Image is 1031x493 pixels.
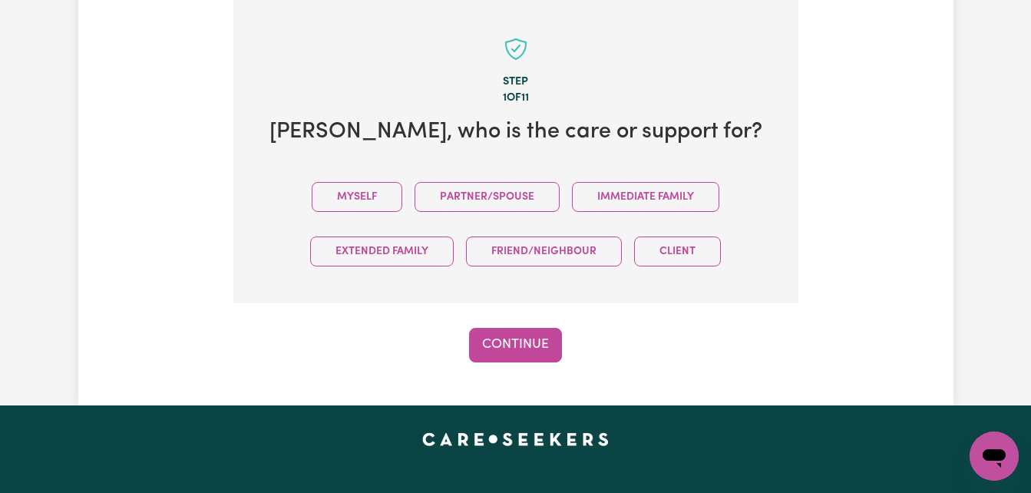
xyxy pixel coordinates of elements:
button: Client [634,237,721,266]
h2: [PERSON_NAME] , who is the care or support for? [258,119,774,146]
button: Continue [469,328,562,362]
button: Immediate Family [572,182,719,212]
button: Partner/Spouse [415,182,560,212]
div: 1 of 11 [258,90,774,107]
iframe: Button to launch messaging window [970,432,1019,481]
button: Extended Family [310,237,454,266]
button: Friend/Neighbour [466,237,622,266]
div: Step [258,74,774,91]
button: Myself [312,182,402,212]
a: Careseekers home page [422,433,609,445]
